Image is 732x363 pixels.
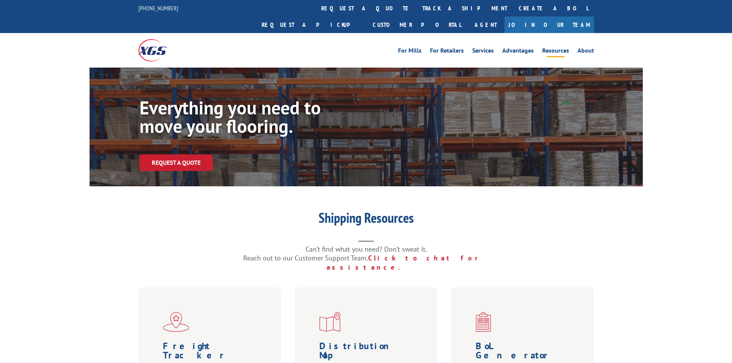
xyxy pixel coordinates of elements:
a: Resources [542,48,569,56]
img: xgs-icon-flagship-distribution-model-red [163,312,189,332]
a: About [578,48,594,56]
h1: Everything you need to move your flooring. [139,98,370,139]
p: Can’t find what you need? Don’t sweat it. Reach out to our Customer Support Team. [212,245,520,272]
a: Customer Portal [367,17,467,33]
img: xgs-icon-bo-l-generator-red [476,312,491,332]
img: xgs-icon-distribution-map-red [319,312,340,332]
a: Join Our Team [505,17,594,33]
a: Agent [467,17,505,33]
a: [PHONE_NUMBER] [138,4,178,12]
a: Click to chat for assistance. [327,254,489,272]
a: For Mills [398,48,422,56]
h1: Shipping Resources [212,211,520,229]
a: Services [472,48,494,56]
a: Request a Quote [139,154,213,171]
a: For Retailers [430,48,464,56]
a: Advantages [502,48,534,56]
a: Request a pickup [256,17,367,33]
